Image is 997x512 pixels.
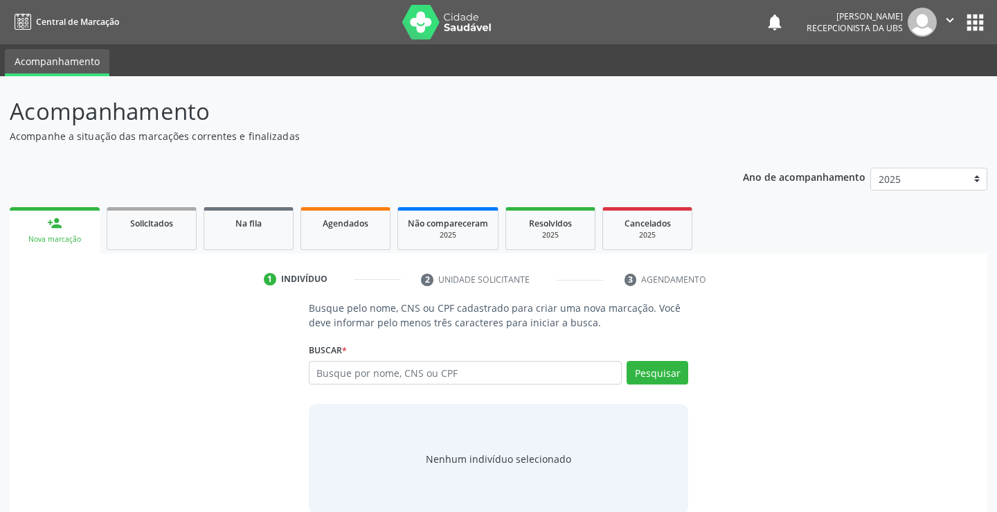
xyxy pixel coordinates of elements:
[36,16,119,28] span: Central de Marcação
[963,10,987,35] button: apps
[323,218,368,229] span: Agendados
[309,339,347,361] label: Buscar
[309,361,622,385] input: Busque por nome, CNS ou CPF
[281,273,327,285] div: Indivíduo
[309,301,689,330] p: Busque pelo nome, CNS ou CPF cadastrado para criar uma nova marcação. Você deve informar pelo men...
[937,8,963,37] button: 
[264,273,276,285] div: 1
[10,94,694,129] p: Acompanhamento
[942,12,958,28] i: 
[743,168,865,185] p: Ano de acompanhamento
[10,129,694,143] p: Acompanhe a situação das marcações correntes e finalizadas
[235,218,262,229] span: Na fila
[408,230,488,240] div: 2025
[529,218,572,229] span: Resolvidos
[627,361,688,385] button: Pesquisar
[807,10,903,22] div: [PERSON_NAME]
[613,230,682,240] div: 2025
[19,234,90,245] div: Nova marcação
[47,215,62,231] div: person_add
[908,8,937,37] img: img
[130,218,173,229] span: Solicitados
[625,218,671,229] span: Cancelados
[807,22,903,34] span: Recepcionista da UBS
[5,49,109,76] a: Acompanhamento
[516,230,585,240] div: 2025
[426,452,571,466] div: Nenhum indivíduo selecionado
[10,10,119,33] a: Central de Marcação
[408,218,488,229] span: Não compareceram
[765,12,784,32] button: notifications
